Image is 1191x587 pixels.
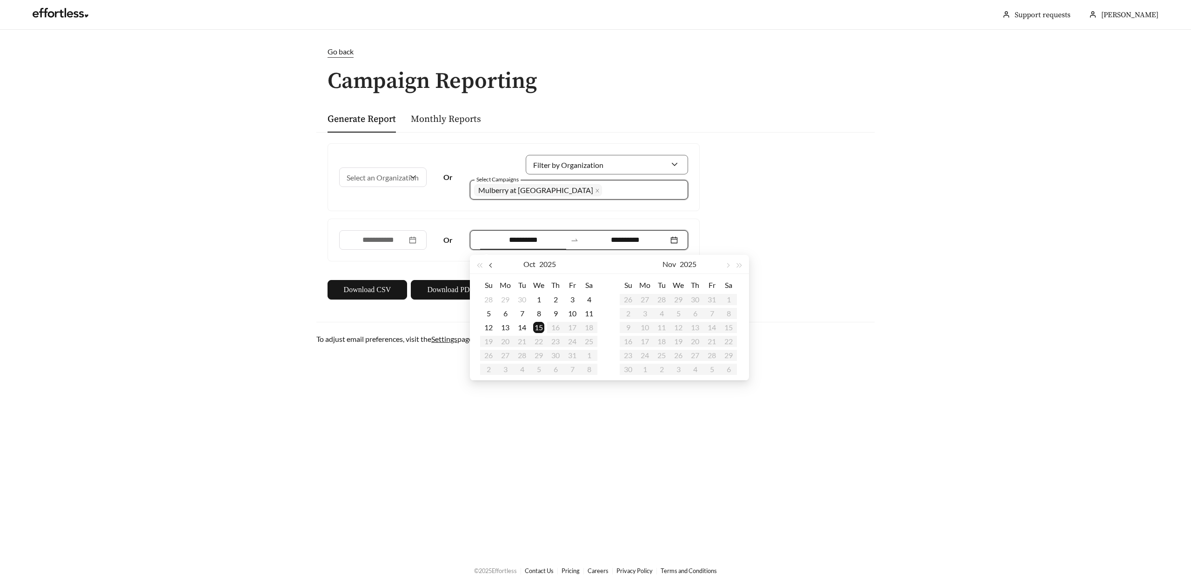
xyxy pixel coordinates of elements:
[670,278,687,293] th: We
[570,236,579,244] span: swap-right
[703,278,720,293] th: Fr
[653,278,670,293] th: Tu
[567,308,578,319] div: 10
[547,307,564,320] td: 2025-10-09
[564,278,581,293] th: Fr
[583,294,595,305] div: 4
[480,320,497,334] td: 2025-10-12
[1015,10,1071,20] a: Support requests
[570,236,579,244] span: to
[530,320,547,334] td: 2025-10-15
[500,308,511,319] div: 6
[316,334,474,343] span: To adjust email preferences, visit the page.
[497,278,514,293] th: Mo
[636,278,653,293] th: Mo
[316,46,875,58] a: Go back
[616,567,653,574] a: Privacy Policy
[483,322,494,333] div: 12
[431,334,457,343] a: Settings
[523,255,535,273] button: Oct
[595,188,600,193] span: close
[687,278,703,293] th: Th
[547,278,564,293] th: Th
[328,113,396,125] a: Generate Report
[516,308,528,319] div: 7
[662,255,676,273] button: Nov
[564,307,581,320] td: 2025-10-10
[720,278,737,293] th: Sa
[500,322,511,333] div: 13
[478,186,593,194] span: Mulberry at [GEOGRAPHIC_DATA]
[530,307,547,320] td: 2025-10-08
[581,278,597,293] th: Sa
[581,307,597,320] td: 2025-10-11
[427,284,474,295] span: Download PDF
[344,284,391,295] span: Download CSV
[533,294,544,305] div: 1
[530,293,547,307] td: 2025-10-01
[497,320,514,334] td: 2025-10-13
[547,293,564,307] td: 2025-10-02
[581,293,597,307] td: 2025-10-04
[514,307,530,320] td: 2025-10-07
[480,278,497,293] th: Su
[514,293,530,307] td: 2025-09-30
[539,255,556,273] button: 2025
[661,567,717,574] a: Terms and Conditions
[480,307,497,320] td: 2025-10-05
[514,278,530,293] th: Tu
[483,294,494,305] div: 28
[620,278,636,293] th: Su
[328,280,407,300] button: Download CSV
[443,173,453,181] strong: Or
[562,567,580,574] a: Pricing
[533,322,544,333] div: 15
[533,308,544,319] div: 8
[525,567,554,574] a: Contact Us
[567,294,578,305] div: 3
[411,113,481,125] a: Monthly Reports
[550,308,561,319] div: 9
[316,69,875,94] h1: Campaign Reporting
[530,278,547,293] th: We
[474,567,517,574] span: © 2025 Effortless
[483,308,494,319] div: 5
[680,255,696,273] button: 2025
[588,567,609,574] a: Careers
[497,293,514,307] td: 2025-09-29
[564,293,581,307] td: 2025-10-03
[583,308,595,319] div: 11
[516,294,528,305] div: 30
[500,294,511,305] div: 29
[443,235,453,244] strong: Or
[328,47,354,56] span: Go back
[1101,10,1158,20] span: [PERSON_NAME]
[516,322,528,333] div: 14
[550,294,561,305] div: 2
[411,280,490,300] button: Download PDF
[497,307,514,320] td: 2025-10-06
[514,320,530,334] td: 2025-10-14
[480,293,497,307] td: 2025-09-28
